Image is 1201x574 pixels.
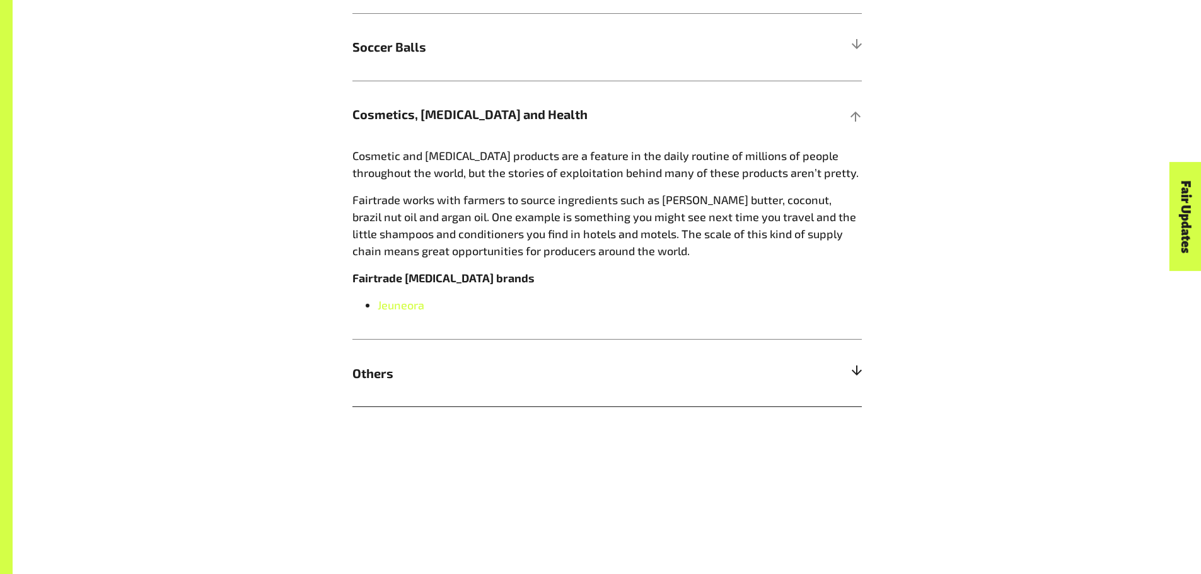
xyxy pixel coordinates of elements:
b: Fairtrade [MEDICAL_DATA] brands [352,271,535,285]
span: Soccer Balls [352,37,734,56]
span: Cosmetic and [MEDICAL_DATA] products are a feature in the daily routine of millions of people thr... [352,149,859,180]
span: Cosmetics, [MEDICAL_DATA] and Health [352,105,734,123]
span: Fairtrade works with farmers to source ingredients such as [PERSON_NAME] butter, coconut, brazil ... [352,193,856,258]
span: Others [352,364,734,382]
a: Jeuneora [378,298,424,312]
